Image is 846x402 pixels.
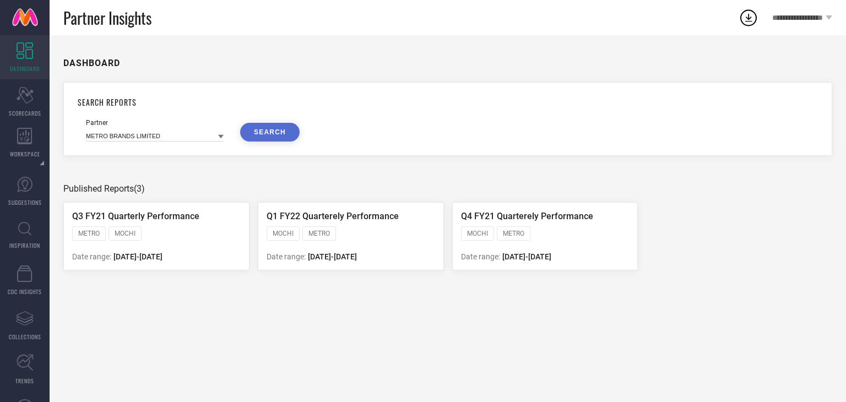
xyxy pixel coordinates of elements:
[9,241,40,249] span: INSPIRATION
[113,252,162,261] span: [DATE] - [DATE]
[8,198,42,207] span: SUGGESTIONS
[273,230,294,237] span: MOCHI
[9,109,41,117] span: SCORECARDS
[10,64,40,73] span: DASHBOARD
[8,287,42,296] span: CDC INSIGHTS
[63,58,120,68] h1: DASHBOARD
[308,252,357,261] span: [DATE] - [DATE]
[240,123,300,142] button: SEARCH
[739,8,758,28] div: Open download list
[10,150,40,158] span: WORKSPACE
[467,230,488,237] span: MOCHI
[461,252,500,261] span: Date range:
[502,252,551,261] span: [DATE] - [DATE]
[72,252,111,261] span: Date range:
[72,211,199,221] span: Q3 FY21 Quarterly Performance
[63,7,151,29] span: Partner Insights
[461,211,593,221] span: Q4 FY21 Quarterely Performance
[308,230,330,237] span: METRO
[267,211,399,221] span: Q1 FY22 Quarterely Performance
[267,252,306,261] span: Date range:
[503,230,524,237] span: METRO
[9,333,41,341] span: COLLECTIONS
[78,230,100,237] span: METRO
[86,119,224,127] div: Partner
[15,377,34,385] span: TRENDS
[115,230,135,237] span: MOCHI
[63,183,832,194] div: Published Reports (3)
[78,96,818,108] h1: SEARCH REPORTS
